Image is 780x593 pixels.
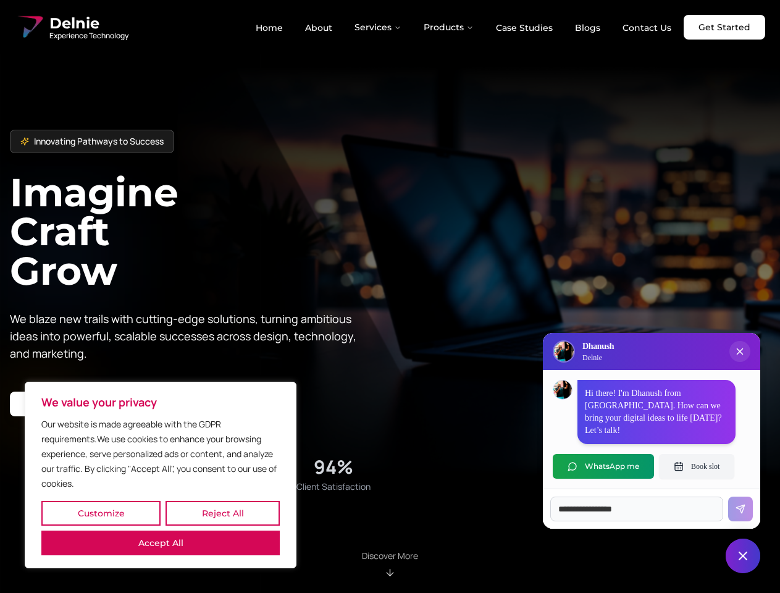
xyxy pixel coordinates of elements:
[486,17,563,38] a: Case Studies
[565,17,610,38] a: Blogs
[726,539,760,573] button: Close chat
[41,531,280,555] button: Accept All
[49,14,128,33] span: Delnie
[729,341,750,362] button: Close chat popup
[414,15,484,40] button: Products
[613,17,681,38] a: Contact Us
[166,501,280,526] button: Reject All
[10,392,151,416] a: Start your project with us
[659,454,734,479] button: Book slot
[553,454,654,479] button: WhatsApp me
[34,135,164,148] span: Innovating Pathways to Success
[49,31,128,41] span: Experience Technology
[10,173,390,290] h1: Imagine Craft Grow
[582,353,614,363] p: Delnie
[295,17,342,38] a: About
[15,12,128,42] a: Delnie Logo Full
[582,340,614,353] h3: Dhanush
[362,550,418,578] div: Scroll to About section
[314,456,353,478] div: 94%
[362,550,418,562] p: Discover More
[41,501,161,526] button: Customize
[15,12,44,42] img: Delnie Logo
[553,381,572,399] img: Dhanush
[10,310,366,362] p: We blaze new trails with cutting-edge solutions, turning ambitious ideas into powerful, scalable ...
[554,342,574,361] img: Delnie Logo
[246,15,681,40] nav: Main
[345,15,411,40] button: Services
[246,17,293,38] a: Home
[585,387,728,437] p: Hi there! I'm Dhanush from [GEOGRAPHIC_DATA]. How can we bring your digital ideas to life [DATE]?...
[684,15,765,40] a: Get Started
[41,395,280,410] p: We value your privacy
[296,481,371,493] span: Client Satisfaction
[41,417,280,491] p: Our website is made agreeable with the GDPR requirements.We use cookies to enhance your browsing ...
